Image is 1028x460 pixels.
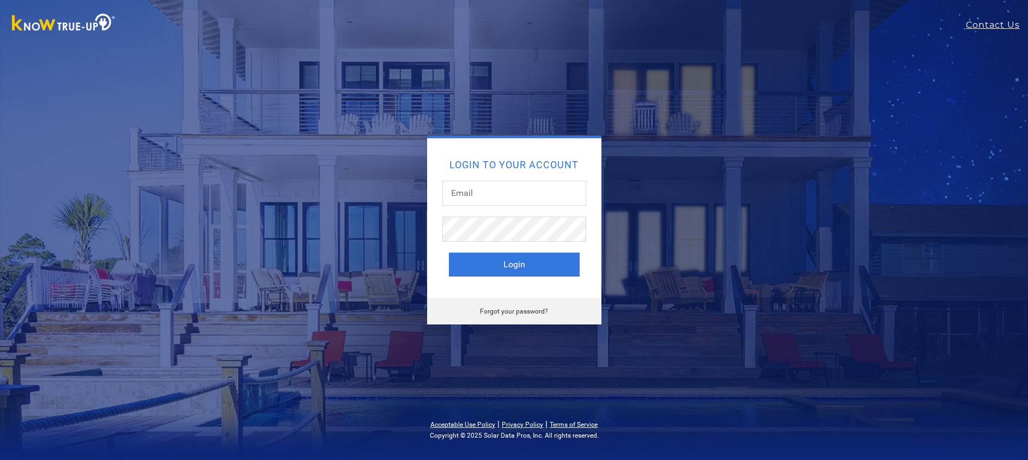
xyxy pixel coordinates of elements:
a: Contact Us [966,19,1028,32]
span: | [545,419,548,429]
img: Know True-Up [7,11,121,36]
a: Privacy Policy [502,421,543,428]
h2: Login to your account [449,160,580,170]
button: Login [449,253,580,277]
span: | [497,419,500,429]
input: Email [442,181,586,206]
a: Forgot your password? [480,308,548,315]
a: Acceptable Use Policy [430,421,495,428]
a: Terms of Service [550,421,598,428]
